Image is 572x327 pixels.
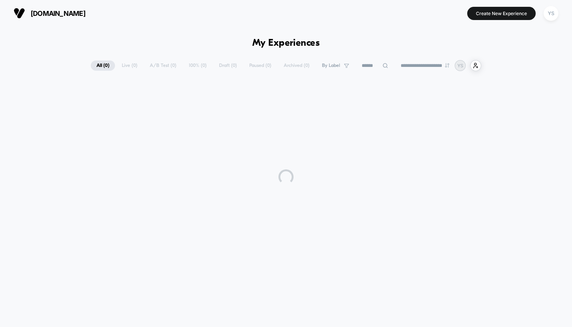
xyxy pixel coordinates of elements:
img: end [445,63,449,68]
p: YS [457,63,463,68]
h1: My Experiences [252,38,320,49]
button: YS [541,6,561,21]
button: [DOMAIN_NAME] [11,7,88,19]
div: YS [544,6,558,21]
img: Visually logo [14,8,25,19]
span: [DOMAIN_NAME] [31,9,85,17]
button: Create New Experience [467,7,536,20]
span: All ( 0 ) [91,60,115,71]
span: By Label [322,63,340,68]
